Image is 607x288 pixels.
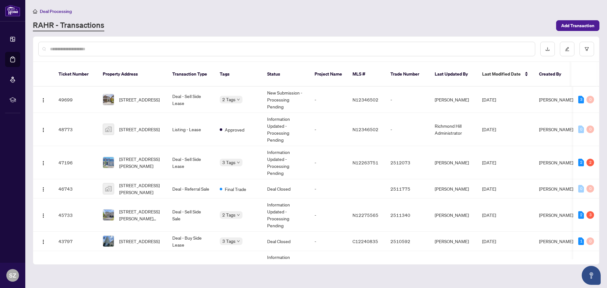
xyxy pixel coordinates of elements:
[38,157,48,168] button: Logo
[38,124,48,134] button: Logo
[53,179,98,199] td: 46743
[225,126,244,133] span: Approved
[38,184,48,194] button: Logo
[556,20,599,31] button: Add Transaction
[430,199,477,232] td: [PERSON_NAME]
[167,113,215,146] td: Listing - Lease
[482,70,521,77] span: Last Modified Date
[33,9,37,14] span: home
[237,240,240,243] span: down
[5,5,20,16] img: logo
[41,98,46,103] img: Logo
[578,159,584,166] div: 2
[103,183,114,194] img: thumbnail-img
[222,159,236,166] span: 3 Tags
[225,186,246,193] span: Final Trade
[385,62,430,87] th: Trade Number
[262,179,310,199] td: Deal Closed
[482,186,496,192] span: [DATE]
[578,96,584,103] div: 3
[353,97,378,102] span: N12346502
[53,113,98,146] td: 48773
[310,146,347,179] td: -
[582,266,601,285] button: Open asap
[578,185,584,193] div: 0
[215,62,262,87] th: Tags
[586,237,594,245] div: 0
[540,42,555,56] button: download
[310,251,347,284] td: -
[310,179,347,199] td: -
[9,271,16,280] span: SZ
[430,232,477,251] td: [PERSON_NAME]
[430,251,477,284] td: Latai Seadat
[103,236,114,247] img: thumbnail-img
[167,199,215,232] td: Deal - Sell Side Sale
[41,239,46,244] img: Logo
[586,185,594,193] div: 0
[565,47,569,51] span: edit
[430,146,477,179] td: [PERSON_NAME]
[560,42,574,56] button: edit
[119,238,160,245] span: [STREET_ADDRESS]
[477,62,534,87] th: Last Modified Date
[482,212,496,218] span: [DATE]
[579,42,594,56] button: filter
[430,113,477,146] td: Richmond Hill Administrator
[385,251,430,284] td: 2511340
[385,113,430,146] td: -
[119,182,162,196] span: [STREET_ADDRESS][PERSON_NAME]
[41,161,46,166] img: Logo
[385,87,430,113] td: -
[167,146,215,179] td: Deal - Sell Side Lease
[38,210,48,220] button: Logo
[578,211,584,219] div: 2
[222,96,236,103] span: 2 Tags
[482,126,496,132] span: [DATE]
[119,156,162,169] span: [STREET_ADDRESS][PERSON_NAME]
[38,95,48,105] button: Logo
[237,98,240,101] span: down
[167,232,215,251] td: Deal - Buy Side Lease
[539,238,573,244] span: [PERSON_NAME]
[119,208,162,222] span: [STREET_ADDRESS][PERSON_NAME][PERSON_NAME]
[262,113,310,146] td: Information Updated - Processing Pending
[545,47,550,51] span: download
[53,146,98,179] td: 47196
[310,113,347,146] td: -
[53,251,98,284] td: 43247
[53,199,98,232] td: 45733
[310,87,347,113] td: -
[539,186,573,192] span: [PERSON_NAME]
[353,160,378,165] span: N12263751
[385,232,430,251] td: 2510592
[347,62,385,87] th: MLS #
[353,238,378,244] span: C12240835
[353,212,378,218] span: N12275565
[237,161,240,164] span: down
[578,126,584,133] div: 0
[586,126,594,133] div: 0
[539,97,573,102] span: [PERSON_NAME]
[262,199,310,232] td: Information Updated - Processing Pending
[222,211,236,218] span: 2 Tags
[430,62,477,87] th: Last Updated By
[482,97,496,102] span: [DATE]
[222,237,236,245] span: 3 Tags
[38,236,48,246] button: Logo
[586,159,594,166] div: 2
[167,179,215,199] td: Deal - Referral Sale
[430,179,477,199] td: [PERSON_NAME]
[539,126,573,132] span: [PERSON_NAME]
[98,62,167,87] th: Property Address
[167,251,215,284] td: Listing
[353,126,378,132] span: N12346502
[385,146,430,179] td: 2512073
[53,87,98,113] td: 49699
[103,94,114,105] img: thumbnail-img
[103,210,114,220] img: thumbnail-img
[586,211,594,219] div: 3
[262,62,310,87] th: Status
[103,157,114,168] img: thumbnail-img
[539,212,573,218] span: [PERSON_NAME]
